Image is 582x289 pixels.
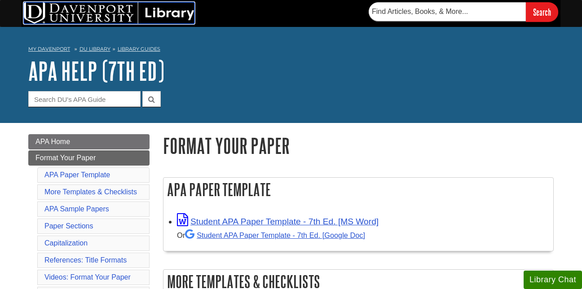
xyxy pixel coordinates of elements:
a: DU Library [79,46,110,52]
a: Capitalization [44,239,88,247]
h1: Format Your Paper [163,134,554,157]
a: Library Guides [118,46,160,52]
a: Paper Sections [44,222,93,230]
button: Library Chat [524,271,582,289]
img: DU Library [24,2,194,24]
a: More Templates & Checklists [44,188,137,196]
h2: APA Paper Template [163,178,553,201]
a: APA Paper Template [44,171,110,179]
a: Videos: Format Your Paper [44,273,131,281]
input: Search [526,2,558,22]
a: APA Sample Papers [44,205,109,213]
span: APA Home [35,138,70,145]
a: APA Home [28,134,150,149]
small: Or [177,231,365,239]
form: Searches DU Library's articles, books, and more [369,2,558,22]
a: Link opens in new window [177,217,379,226]
a: APA Help (7th Ed) [28,57,164,85]
a: Student APA Paper Template - 7th Ed. [Google Doc] [185,231,365,239]
input: Find Articles, Books, & More... [369,2,526,21]
a: My Davenport [28,45,70,53]
span: Format Your Paper [35,154,96,162]
a: Format Your Paper [28,150,150,166]
nav: breadcrumb [28,43,554,57]
input: Search DU's APA Guide [28,91,141,107]
a: References: Title Formats [44,256,127,264]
